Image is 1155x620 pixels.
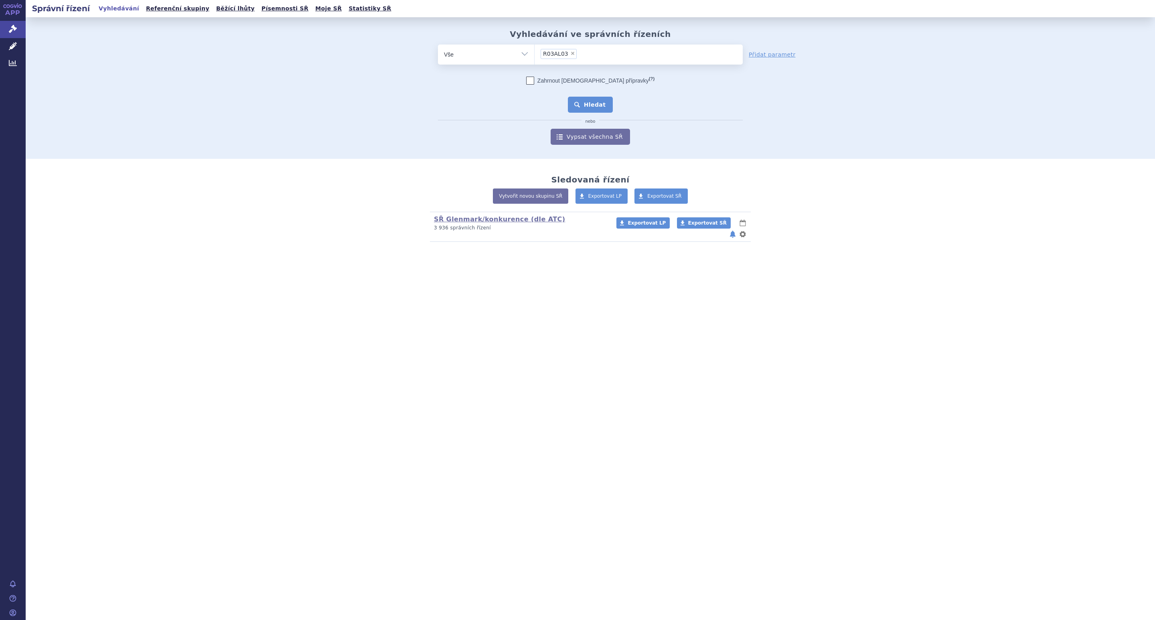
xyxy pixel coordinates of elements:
[739,218,747,228] button: lhůty
[551,129,630,145] a: Vypsat všechna SŘ
[634,188,688,204] a: Exportovat SŘ
[647,193,682,199] span: Exportovat SŘ
[582,119,600,124] i: nebo
[575,188,628,204] a: Exportovat LP
[729,229,737,239] button: notifikace
[579,49,584,59] input: R03AL03
[628,220,666,226] span: Exportovat LP
[677,217,731,229] a: Exportovat SŘ
[346,3,393,14] a: Statistiky SŘ
[543,51,568,57] span: R03AL03
[434,215,565,223] a: SŘ Glenmark/konkurence (dle ATC)
[526,77,654,85] label: Zahrnout [DEMOGRAPHIC_DATA] přípravky
[26,3,96,14] h2: Správní řízení
[313,3,344,14] a: Moje SŘ
[434,225,606,231] p: 3 936 správních řízení
[568,97,613,113] button: Hledat
[510,29,671,39] h2: Vyhledávání ve správních řízeních
[551,175,629,184] h2: Sledovaná řízení
[96,3,142,14] a: Vyhledávání
[493,188,568,204] a: Vytvořit novou skupinu SŘ
[259,3,311,14] a: Písemnosti SŘ
[588,193,622,199] span: Exportovat LP
[214,3,257,14] a: Běžící lhůty
[616,217,670,229] a: Exportovat LP
[144,3,212,14] a: Referenční skupiny
[688,220,727,226] span: Exportovat SŘ
[570,51,575,56] span: ×
[649,76,654,81] abbr: (?)
[739,229,747,239] button: nastavení
[749,51,796,59] a: Přidat parametr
